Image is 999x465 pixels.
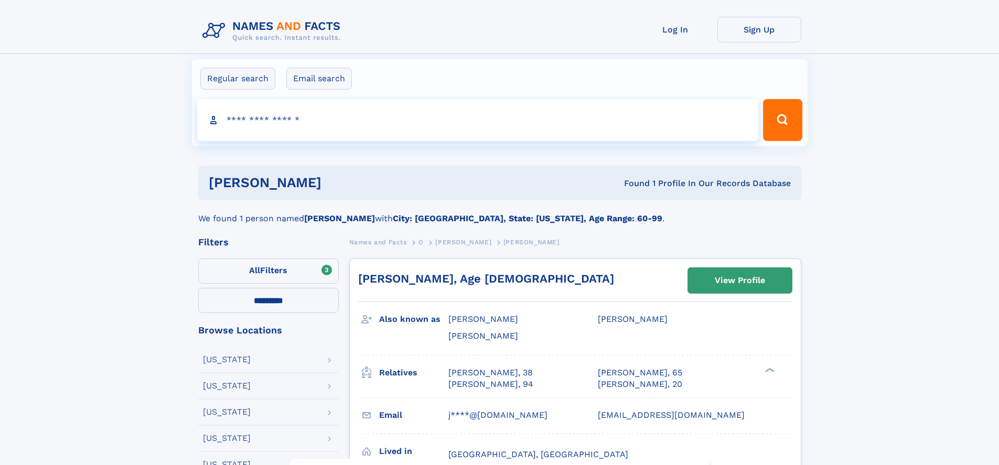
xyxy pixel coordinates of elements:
[198,237,339,247] div: Filters
[349,235,407,248] a: Names and Facts
[304,213,375,223] b: [PERSON_NAME]
[418,235,424,248] a: O
[358,272,614,285] a: [PERSON_NAME], Age [DEMOGRAPHIC_DATA]
[598,379,682,390] a: [PERSON_NAME], 20
[633,17,717,42] a: Log In
[472,178,791,189] div: Found 1 Profile In Our Records Database
[715,268,765,293] div: View Profile
[598,367,682,379] a: [PERSON_NAME], 65
[203,408,251,416] div: [US_STATE]
[435,235,491,248] a: [PERSON_NAME]
[203,355,251,364] div: [US_STATE]
[688,268,792,293] a: View Profile
[598,314,668,324] span: [PERSON_NAME]
[448,379,533,390] a: [PERSON_NAME], 94
[203,382,251,390] div: [US_STATE]
[717,17,801,42] a: Sign Up
[448,331,518,341] span: [PERSON_NAME]
[393,213,662,223] b: City: [GEOGRAPHIC_DATA], State: [US_STATE], Age Range: 60-99
[198,200,801,225] div: We found 1 person named with .
[418,239,424,246] span: O
[435,239,491,246] span: [PERSON_NAME]
[448,314,518,324] span: [PERSON_NAME]
[197,99,759,141] input: search input
[448,367,533,379] a: [PERSON_NAME], 38
[286,68,352,90] label: Email search
[379,442,448,460] h3: Lived in
[379,364,448,382] h3: Relatives
[598,410,745,420] span: [EMAIL_ADDRESS][DOMAIN_NAME]
[198,17,349,45] img: Logo Names and Facts
[379,406,448,424] h3: Email
[379,310,448,328] h3: Also known as
[200,68,275,90] label: Regular search
[198,258,339,284] label: Filters
[448,449,628,459] span: [GEOGRAPHIC_DATA], [GEOGRAPHIC_DATA]
[763,99,802,141] button: Search Button
[203,434,251,442] div: [US_STATE]
[249,265,260,275] span: All
[503,239,560,246] span: [PERSON_NAME]
[209,176,473,189] h1: [PERSON_NAME]
[762,366,775,373] div: ❯
[198,326,339,335] div: Browse Locations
